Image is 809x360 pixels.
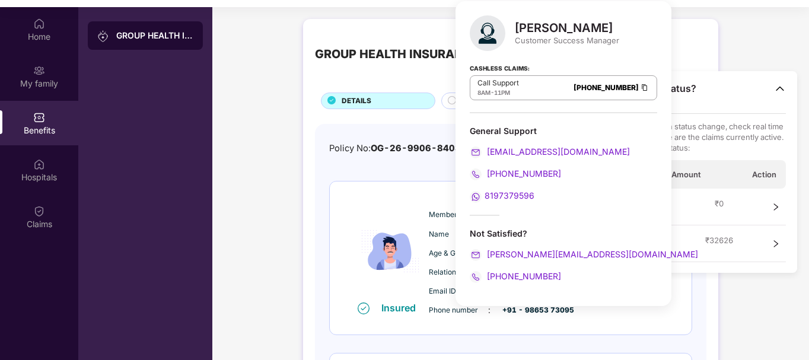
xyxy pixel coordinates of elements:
a: [EMAIL_ADDRESS][DOMAIN_NAME] [470,146,630,157]
span: Relationship [429,267,488,278]
img: svg+xml;base64,PHN2ZyB4bWxucz0iaHR0cDovL3d3dy53My5vcmcvMjAwMC9zdmciIHdpZHRoPSIyMCIgaGVpZ2h0PSIyMC... [470,249,482,261]
img: svg+xml;base64,PHN2ZyBpZD0iQmVuZWZpdHMiIHhtbG5zPSJodHRwOi8vd3d3LnczLm9yZy8yMDAwL3N2ZyIgd2lkdGg9Ij... [33,111,45,123]
img: svg+xml;base64,PHN2ZyB4bWxucz0iaHR0cDovL3d3dy53My5vcmcvMjAwMC9zdmciIHdpZHRoPSIyMCIgaGVpZ2h0PSIyMC... [470,146,482,158]
a: [PERSON_NAME][EMAIL_ADDRESS][DOMAIN_NAME] [470,249,698,259]
strong: Cashless Claims: [470,61,530,74]
div: Not Satisfied? [470,228,657,239]
div: - [477,88,519,97]
img: svg+xml;base64,PHN2ZyBpZD0iQ2xhaW0iIHhtbG5zPSJodHRwOi8vd3d3LnczLm9yZy8yMDAwL3N2ZyIgd2lkdGg9IjIwIi... [33,205,45,217]
span: [PERSON_NAME][EMAIL_ADDRESS][DOMAIN_NAME] [485,249,698,259]
div: General Support [470,125,657,203]
img: svg+xml;base64,PHN2ZyB3aWR0aD0iMjAiIGhlaWdodD0iMjAiIHZpZXdCb3g9IjAgMCAyMCAyMCIgZmlsbD0ibm9uZSIgeG... [97,30,109,42]
img: svg+xml;base64,PHN2ZyB4bWxucz0iaHR0cDovL3d3dy53My5vcmcvMjAwMC9zdmciIHdpZHRoPSIyMCIgaGVpZ2h0PSIyMC... [470,168,482,180]
div: Insured [381,302,423,314]
div: GROUP HEALTH INSURANCE [116,30,193,42]
span: Email ID [429,286,488,297]
div: Policy No: [329,142,514,155]
span: 8AM [477,89,491,96]
a: [PHONE_NUMBER] [470,271,561,281]
div: Not Satisfied? [470,228,657,283]
span: DETAILS [342,95,371,107]
span: right [772,235,780,253]
span: Phone number [429,305,488,316]
span: right [772,198,780,216]
span: [PHONE_NUMBER] [485,271,561,281]
span: Age & Gender [429,248,488,259]
img: svg+xml;base64,PHN2ZyBpZD0iSG9tZSIgeG1sbnM9Imh0dHA6Ly93d3cudzMub3JnLzIwMDAvc3ZnIiB3aWR0aD0iMjAiIG... [33,18,45,30]
span: 8197379596 [485,190,534,200]
span: ₹ 0 [715,198,724,209]
img: svg+xml;base64,PHN2ZyB4bWxucz0iaHR0cDovL3d3dy53My5vcmcvMjAwMC9zdmciIHhtbG5zOnhsaW5rPSJodHRwOi8vd3... [470,15,505,51]
a: [PHONE_NUMBER] [574,83,639,92]
img: Clipboard Icon [640,82,649,93]
img: svg+xml;base64,PHN2ZyB4bWxucz0iaHR0cDovL3d3dy53My5vcmcvMjAwMC9zdmciIHdpZHRoPSIxNiIgaGVpZ2h0PSIxNi... [358,302,370,314]
span: Amount [671,169,701,180]
span: [PHONE_NUMBER] [485,168,561,179]
span: Name [429,229,488,240]
p: There can be a delay in status change, check real time updates directly. There are the claims cur... [589,121,786,153]
span: 11PM [494,89,510,96]
a: [PHONE_NUMBER] [470,168,561,179]
div: GROUP HEALTH INSURANCE [315,45,479,63]
img: svg+xml;base64,PHN2ZyB3aWR0aD0iMjAiIGhlaWdodD0iMjAiIHZpZXdCb3g9IjAgMCAyMCAyMCIgZmlsbD0ibm9uZSIgeG... [33,65,45,77]
div: Customer Success Manager [515,35,619,46]
span: : [488,304,491,317]
img: svg+xml;base64,PHN2ZyB4bWxucz0iaHR0cDovL3d3dy53My5vcmcvMjAwMC9zdmciIHdpZHRoPSIyMCIgaGVpZ2h0PSIyMC... [470,191,482,203]
span: Action [752,169,776,180]
span: OG-26-9906-8403-00000331 [371,143,514,154]
img: svg+xml;base64,PHN2ZyBpZD0iSG9zcGl0YWxzIiB4bWxucz0iaHR0cDovL3d3dy53My5vcmcvMjAwMC9zdmciIHdpZHRoPS... [33,158,45,170]
p: Call Support [477,78,519,88]
span: +91 - 98653 73095 [502,305,562,316]
img: Toggle Icon [774,82,786,94]
span: Member Id [429,209,488,221]
div: [PERSON_NAME] [515,21,619,35]
div: General Support [470,125,657,136]
img: icon [355,201,426,301]
img: svg+xml;base64,PHN2ZyB4bWxucz0iaHR0cDovL3d3dy53My5vcmcvMjAwMC9zdmciIHdpZHRoPSIyMCIgaGVpZ2h0PSIyMC... [470,271,482,283]
span: ₹ 32626 [705,235,733,246]
span: [EMAIL_ADDRESS][DOMAIN_NAME] [485,146,630,157]
a: 8197379596 [470,190,534,200]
